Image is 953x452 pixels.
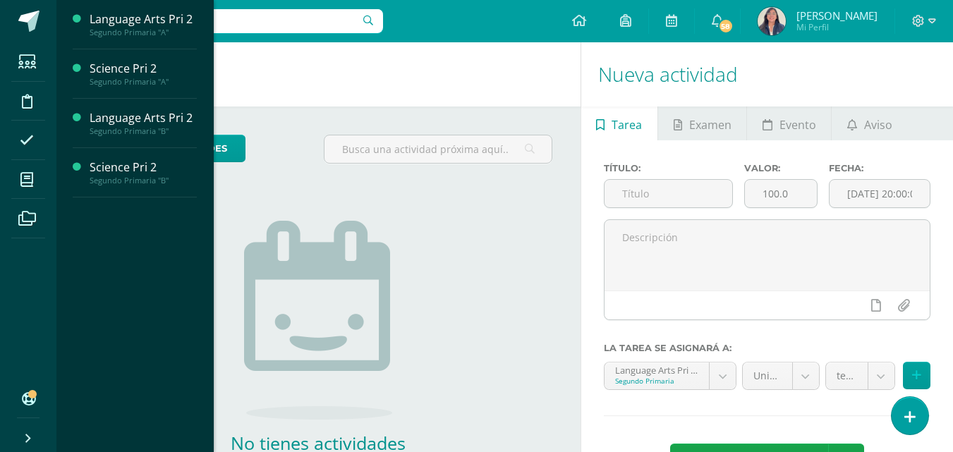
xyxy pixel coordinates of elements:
[604,343,930,353] label: La tarea se asignará a:
[779,108,816,142] span: Evento
[90,176,197,185] div: Segundo Primaria "B"
[829,163,930,173] label: Fecha:
[90,77,197,87] div: Segundo Primaria "A"
[796,8,878,23] span: [PERSON_NAME]
[615,376,698,386] div: Segundo Primaria
[66,9,383,33] input: Busca un usuario...
[837,362,857,389] span: test (20.0%)
[90,159,197,185] a: Science Pri 2Segundo Primaria "B"
[90,11,197,37] a: Language Arts Pri 2Segundo Primaria "A"
[744,163,818,173] label: Valor:
[758,7,786,35] img: 7d981dd22b6f13d482594254e9b550ed.png
[90,61,197,87] a: Science Pri 2Segundo Primaria "A"
[73,42,564,106] h1: Actividades
[90,28,197,37] div: Segundo Primaria "A"
[598,42,936,106] h1: Nueva actividad
[324,135,551,163] input: Busca una actividad próxima aquí...
[90,61,197,77] div: Science Pri 2
[747,106,831,140] a: Evento
[90,159,197,176] div: Science Pri 2
[90,11,197,28] div: Language Arts Pri 2
[689,108,732,142] span: Examen
[743,362,819,389] a: Unidad 4
[605,180,733,207] input: Título
[745,180,817,207] input: Puntos máximos
[832,106,907,140] a: Aviso
[90,126,197,136] div: Segundo Primaria "B"
[753,362,782,389] span: Unidad 4
[604,163,734,173] label: Título:
[612,108,642,142] span: Tarea
[717,18,733,34] span: 58
[605,362,736,389] a: Language Arts Pri 2 'A'Segundo Primaria
[615,362,698,376] div: Language Arts Pri 2 'A'
[90,110,197,126] div: Language Arts Pri 2
[658,106,746,140] a: Examen
[864,108,892,142] span: Aviso
[796,21,878,33] span: Mi Perfil
[826,362,894,389] a: test (20.0%)
[581,106,657,140] a: Tarea
[830,180,930,207] input: Fecha de entrega
[90,110,197,136] a: Language Arts Pri 2Segundo Primaria "B"
[244,221,392,420] img: no_activities.png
